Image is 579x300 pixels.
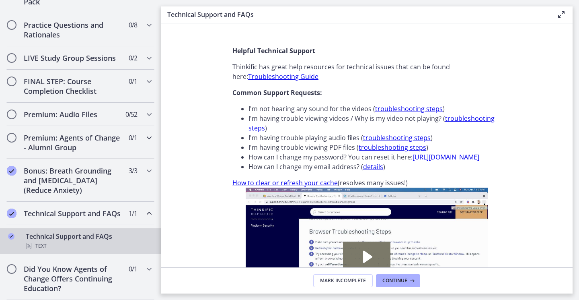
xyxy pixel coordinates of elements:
button: Continue [376,274,420,287]
span: 0 / 8 [129,20,137,30]
span: 0 / 1 [129,264,137,274]
a: details [363,162,383,171]
div: Technical Support and FAQs [26,232,151,251]
h2: Technical Support and FAQs [24,209,122,218]
span: 0 / 1 [129,77,137,86]
div: Playbar [46,139,205,151]
h2: Bonus: Breath Grounding and [MEDICAL_DATA] (Reduce Anxiety) [24,166,122,195]
h2: Did You Know Agents of Change Offers Continuing Education? [24,264,122,293]
a: troubleshooting steps [359,143,426,152]
h3: Technical Support and FAQs [167,10,544,19]
button: Play Video: c2vc7gtgqj4mguj7ic2g.mp4 [111,54,158,84]
button: Show settings menu [225,139,240,151]
li: I'm not hearing any sound for the videos ( ) [248,104,501,114]
div: Text [26,241,151,251]
i: Completed [7,166,16,176]
li: I'm having trouble playing audio files ( ) [248,133,501,143]
a: [URL][DOMAIN_NAME] [413,153,479,161]
li: I'm having trouble viewing videos / Why is my video not playing? ( ) [248,114,501,133]
i: Completed [7,209,16,218]
h2: Practice Questions and Rationales [24,20,122,39]
button: Mute [209,139,225,151]
a: troubleshooting steps [375,104,443,113]
h2: Premium: Audio Files [24,110,122,119]
span: 0 / 1 [129,133,137,143]
a: troubleshooting steps [363,133,431,142]
a: How to clear or refresh your cache [232,178,338,187]
span: 0 / 52 [125,110,137,119]
strong: Helpful Technical Support [232,46,315,55]
span: 3 / 3 [129,166,137,176]
i: Completed [8,233,14,240]
span: 1 / 1 [129,209,137,218]
button: Fullscreen [240,139,255,151]
h2: FINAL STEP: Course Completion Checklist [24,77,122,96]
a: Troubleshooting Guide [248,72,318,81]
p: Thinkific has great help resources for technical issues that can be found here: [232,62,501,81]
button: Mark Incomplete [313,274,373,287]
button: Play Video [13,139,29,151]
li: How can I change my password? You can reset it here: [248,152,501,162]
div: (resolves many issues!) [232,46,501,188]
li: I'm having trouble viewing PDF files ( ) [248,143,501,152]
span: Mark Incomplete [320,277,366,284]
h2: LIVE Study Group Sessions [24,53,122,63]
h2: Premium: Agents of Change - Alumni Group [24,133,122,152]
span: Continue [382,277,407,284]
strong: Common Support Requests: [232,88,322,97]
li: How can I change my email address? ( ) [248,162,501,172]
span: 0 / 2 [129,53,137,63]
